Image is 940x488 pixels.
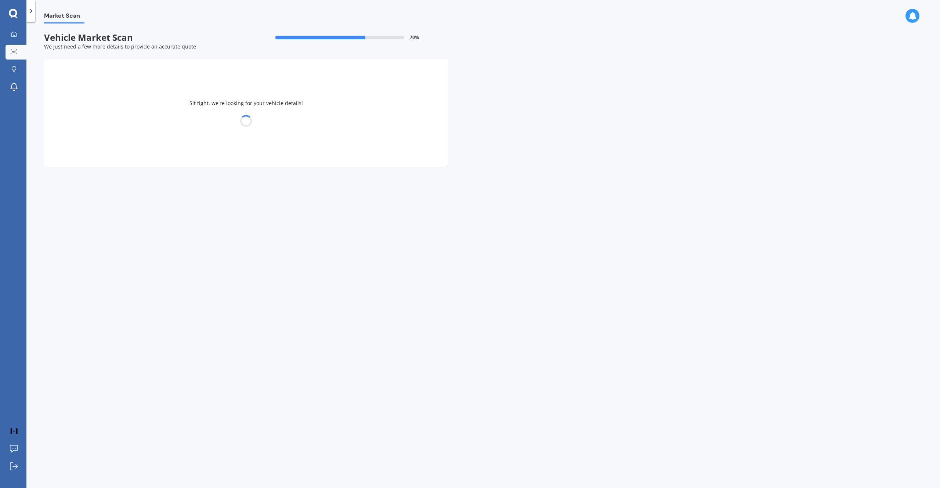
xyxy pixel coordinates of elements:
span: Market Scan [44,12,84,22]
div: Sit tight, we're looking for your vehicle details! [44,59,448,167]
span: 70 % [410,35,419,40]
span: We just need a few more details to provide an accurate quote [44,43,196,50]
span: Vehicle Market Scan [44,32,246,43]
img: ACg8ocI8ebLpF0qDraINjIyACyQlcySWTP01I2wAt_HuzOO2tltNJZnN=s96-c [8,426,19,437]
